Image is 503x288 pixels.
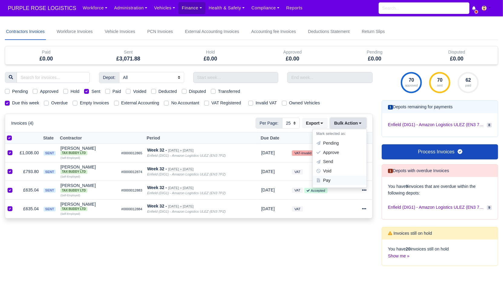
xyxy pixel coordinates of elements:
div: Approved [256,49,329,56]
label: Pending [12,88,28,95]
a: Administration [111,2,151,14]
div: You have invoices still on hold [382,240,498,266]
small: (Self-Employed) [60,194,80,197]
label: Invalid VAT [256,100,277,106]
small: VAT [292,169,303,175]
span: Depot: [99,72,119,83]
a: Show me » [388,254,410,258]
small: #0000012884 [121,207,142,211]
label: VAT Registered [211,100,241,106]
h5: £0.00 [420,56,494,62]
a: Health & Safety [205,2,248,14]
div: [PERSON_NAME] [60,146,116,155]
button: Export [302,118,328,128]
a: Deductions Statement [307,24,351,40]
h6: Mark selected as: [313,129,367,139]
td: £1,008.00 [17,144,41,162]
input: Start week... [193,72,278,83]
a: Enfield (DIG1) - Amazon Logistics ULEZ (EN3 7PZ) 9 [388,201,492,213]
strong: Week 32 - [147,204,167,208]
small: [DATE] » [DATE] [168,167,194,171]
small: (Self-Employed) [60,175,80,178]
td: £635.04 [17,181,41,200]
input: Search for invoices... [17,72,90,83]
i: Enfield (DIG1) - Amazon Logistics ULEZ (EN3 7PZ) [147,191,226,195]
label: No Accountant [171,100,199,106]
div: [PERSON_NAME] Tax Buddy Ltd [60,165,116,174]
div: Export [302,118,330,128]
label: Due this week [12,100,39,106]
small: [DATE] » [DATE] [168,205,194,208]
div: Chat Widget [473,259,503,288]
label: Deducted [158,88,177,95]
small: #0000012883 [121,188,142,192]
small: (Self-Employed) [60,212,80,215]
th: State [41,133,58,144]
small: (Self-Employed) [60,156,80,159]
div: [PERSON_NAME] [60,165,116,174]
div: Pay [313,176,367,185]
i: Enfield (DIG1) - Amazon Logistics ULEZ (EN3 7PZ) [147,154,226,157]
a: PURPLE ROSE LOGISTICS [5,2,79,14]
a: Vehicle Invoices [103,24,136,40]
h5: £0.00 [174,56,247,62]
div: Disputed [420,49,494,56]
label: Disputed [189,88,206,95]
div: [PERSON_NAME] Tax Buddy Ltd [60,202,116,211]
a: Accounting fee Invoices [250,24,297,40]
strong: Week 32 - [147,185,167,190]
span: Tax Buddy Ltd [60,170,87,174]
a: Vehicles [151,2,178,14]
div: Pending [313,139,367,148]
a: PCN Invoices [146,24,174,40]
h6: Invoices (4) [11,121,34,126]
strong: Week 32 - [147,148,167,152]
a: Workforce Invoices [56,24,94,40]
label: Owned Vehicles [289,100,320,106]
small: [DATE] » [DATE] [168,149,194,152]
input: End week... [287,72,372,83]
a: Return Slips [361,24,386,40]
label: Hold [70,88,79,95]
span: 15 hours from now [261,150,275,155]
span: 1 [388,105,393,110]
small: #0000012874 [121,170,142,174]
h6: Invoices still on hold [388,231,432,236]
div: [PERSON_NAME] Tax Buddy Ltd [60,183,116,192]
th: Due Date [259,133,290,144]
button: Bulk Action [330,118,366,128]
div: Disputed [416,46,498,64]
a: Enfield (DIG1) - Amazon Logistics ULEZ (EN3 7PZ) 8 [388,119,492,130]
div: Sent [87,46,170,64]
span: 15 hours from now [261,188,275,192]
h6: Depots with overdue Invoices [388,168,449,173]
small: VAT-Invalid [292,150,314,156]
div: [PERSON_NAME] [60,183,116,192]
a: External Accounting Invoices [184,24,240,40]
small: #0000012865 [121,151,142,155]
span: sent [44,151,55,155]
a: Finance [178,2,205,14]
h6: Depots remaining for payments [388,104,453,110]
div: Pending [338,49,411,56]
small: VAT [292,188,303,193]
strong: Week 32 - [147,166,167,171]
span: Enfield (DIG1) - Amazon Logistics ULEZ (EN3 7PZ) [388,122,485,128]
label: Empty Invoices [80,100,109,106]
span: Tax Buddy Ltd [60,151,87,155]
td: £793.80 [17,162,41,181]
label: Voided [133,88,146,95]
small: VAT [292,206,303,212]
h5: £0.00 [338,56,411,62]
label: Overdue [51,100,68,106]
span: sent [44,188,55,193]
label: Sent [91,88,100,95]
strong: 20 [406,247,411,251]
i: Enfield (DIG1) - Amazon Logistics ULEZ (EN3 7PZ) [147,210,226,213]
div: Send [313,157,367,167]
span: 8 [487,123,492,127]
div: [PERSON_NAME] [60,202,116,211]
i: Enfield (DIG1) - Amazon Logistics ULEZ (EN3 7PZ) [147,172,226,176]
